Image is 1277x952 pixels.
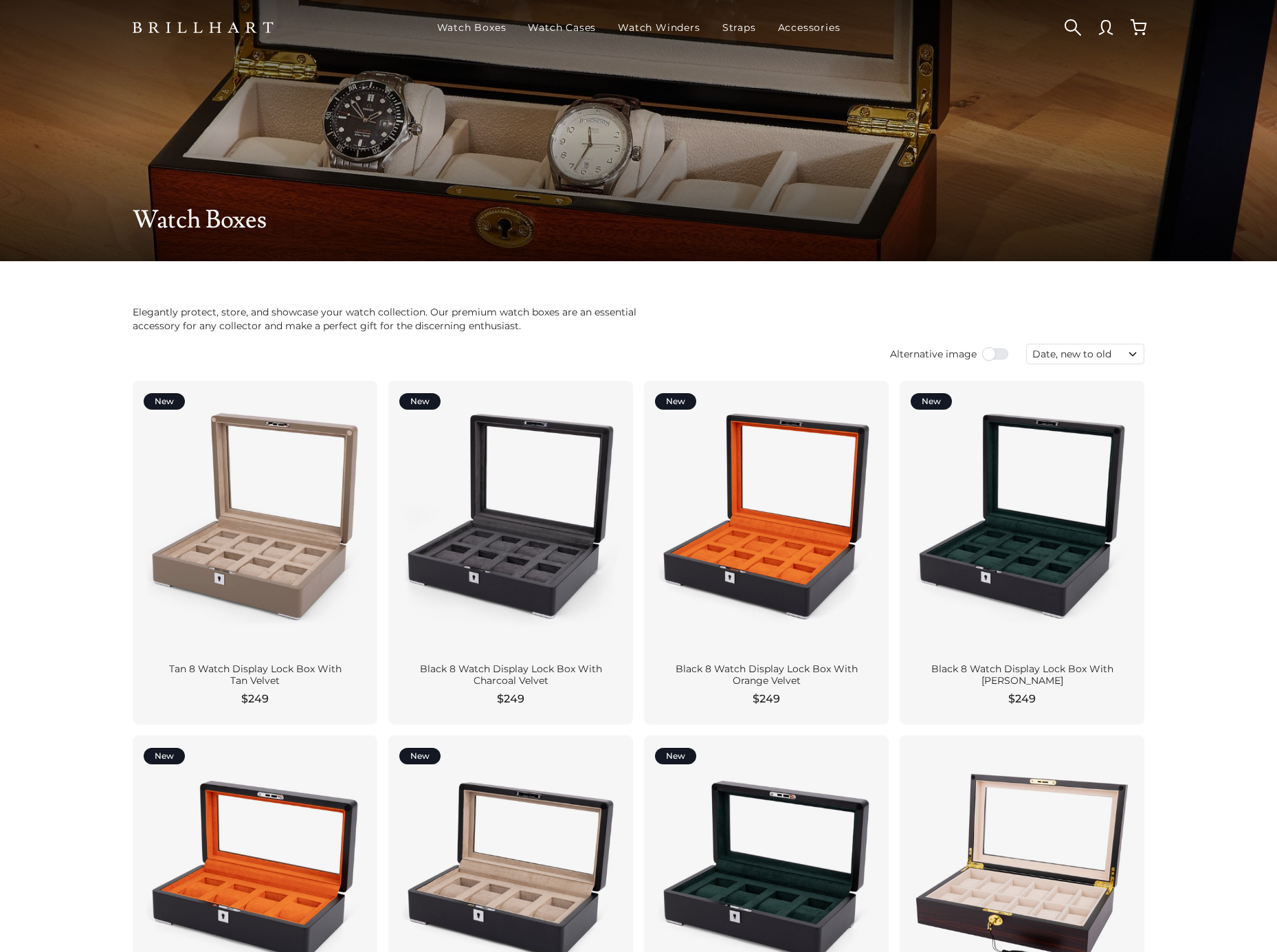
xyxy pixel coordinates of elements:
[144,393,185,410] div: New
[522,10,601,45] a: Watch Cases
[655,748,696,764] div: New
[405,663,617,687] div: Black 8 Watch Display Lock Box With Charcoal Velvet
[660,663,872,687] div: Black 8 Watch Display Lock Box With Orange Velvet
[900,381,1144,724] a: New Black 8 Watch Display Lock Box With [PERSON_NAME] $249
[717,10,762,45] a: Straps
[890,347,977,361] span: Alternative image
[241,691,269,707] span: $249
[911,393,952,410] div: New
[497,691,524,707] span: $249
[133,381,377,724] a: New Tan 8 Watch Display Lock Box With Tan Velvet $249
[612,10,705,45] a: Watch Winders
[399,393,441,410] div: New
[644,381,889,724] a: New Black 8 Watch Display Lock Box With Orange Velvet $249
[982,347,1010,361] input: Use setting
[133,305,660,333] p: Elegantly protect, store, and showcase your watch collection. Our premium watch boxes are an esse...
[753,691,780,707] span: $249
[432,10,512,45] a: Watch Boxes
[916,663,1128,687] div: Black 8 Watch Display Lock Box With [PERSON_NAME]
[655,393,696,410] div: New
[149,663,361,687] div: Tan 8 Watch Display Lock Box With Tan Velvet
[399,748,441,764] div: New
[1008,691,1036,707] span: $249
[388,381,633,724] a: New Black 8 Watch Display Lock Box With Charcoal Velvet $249
[432,10,846,45] nav: Main
[133,206,1144,234] h1: Watch Boxes
[773,10,846,45] a: Accessories
[144,748,185,764] div: New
